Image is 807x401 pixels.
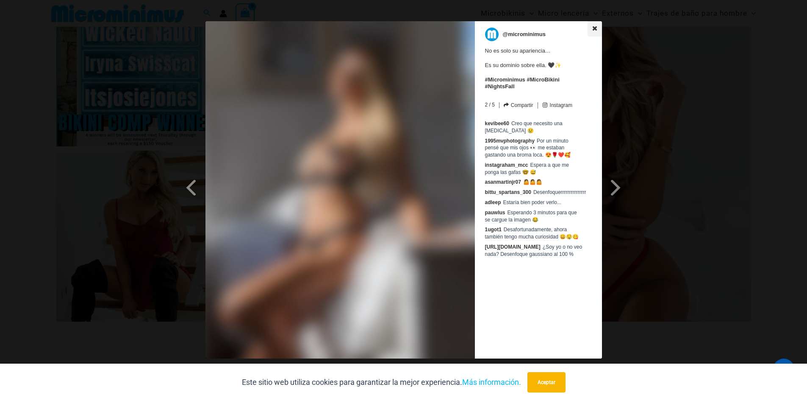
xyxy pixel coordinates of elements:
font: Creo que necesito una [MEDICAL_DATA] 😢 [485,121,563,134]
a: [URL][DOMAIN_NAME] [485,244,541,250]
a: 1995mvphotography [485,138,535,144]
a: 1ugot1 [485,227,502,233]
font: Por un minuto pensé que mis ojos 👀 me estaban gastando una broma loca. 😍🌹❤️🥰 [485,138,571,158]
font: Esperando 3 minutos para que se cargue la imagen 😂 [485,210,577,223]
font: 🤷🤷🤷 [523,179,542,185]
font: Estaría bien poder verlo... [503,199,561,205]
a: #MicroBikini [527,76,559,83]
a: asanmartinjr07 [485,179,521,185]
a: #Microminimus [485,76,525,83]
font: Este sitio web utiliza cookies para garantizar la mejor experiencia. [242,378,462,387]
font: Aceptar [538,379,555,385]
a: @microminimus [485,28,586,41]
font: @microminimus [503,31,546,37]
font: Compartir [511,102,533,108]
font: Espera a que me ponga las gafas 🤓 😅 [485,162,569,175]
font: Es su dominio sobre ella. 🖤✨ [485,62,562,68]
button: Aceptar [527,372,566,393]
img: It’s not just the way she looks…<br> <br> It’s the way she owns it. 🖤✨<br> <br> #Microminimus #Mi... [205,21,475,359]
a: adleep [485,199,501,205]
a: #NightsFall [485,83,515,90]
a: Compartir [504,102,533,108]
font: Desenfoquerrrrrrrrrrrrrrr [533,189,586,195]
img: microminimus.jpg [485,28,499,41]
font: 2 / 5 [485,102,495,108]
font: Instagram [550,103,572,109]
a: Más información. [462,378,521,387]
a: pauwlus [485,210,505,216]
font: ¿Soy yo o no veo nada? Desenfoque gaussiano al 100 % [485,244,582,257]
a: kevibee60 [485,121,509,126]
font: No es solo su apariencia… [485,48,551,54]
a: bittu_spartans_300 [485,189,531,195]
font: Desafortunadamente, ahora también tengo mucha curiosidad 😀🤤😋 [485,227,579,240]
a: instagraham_mcc [485,162,528,168]
a: Instagram [542,102,572,109]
